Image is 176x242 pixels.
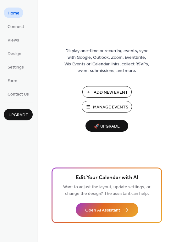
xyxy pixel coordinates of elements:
[4,35,23,45] a: Views
[76,173,138,182] span: Edit Your Calendar with AI
[89,122,124,131] span: 🚀 Upgrade
[4,109,33,120] button: Upgrade
[8,91,29,98] span: Contact Us
[93,104,128,111] span: Manage Events
[8,78,17,84] span: Form
[85,207,120,214] span: Open AI Assistant
[8,64,24,71] span: Settings
[63,183,151,198] span: Want to adjust the layout, update settings, or change the design? The assistant can help.
[8,24,24,30] span: Connect
[4,89,33,99] a: Contact Us
[8,10,19,17] span: Home
[94,89,128,96] span: Add New Event
[4,21,28,31] a: Connect
[8,112,28,118] span: Upgrade
[4,62,28,72] a: Settings
[4,8,23,18] a: Home
[82,86,132,98] button: Add New Event
[4,48,25,58] a: Design
[4,75,21,85] a: Form
[76,203,138,217] button: Open AI Assistant
[8,37,19,44] span: Views
[85,120,128,132] button: 🚀 Upgrade
[64,48,149,74] span: Display one-time or recurring events, sync with Google, Outlook, Zoom, Eventbrite, Wix Events or ...
[8,51,21,57] span: Design
[82,101,132,113] button: Manage Events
